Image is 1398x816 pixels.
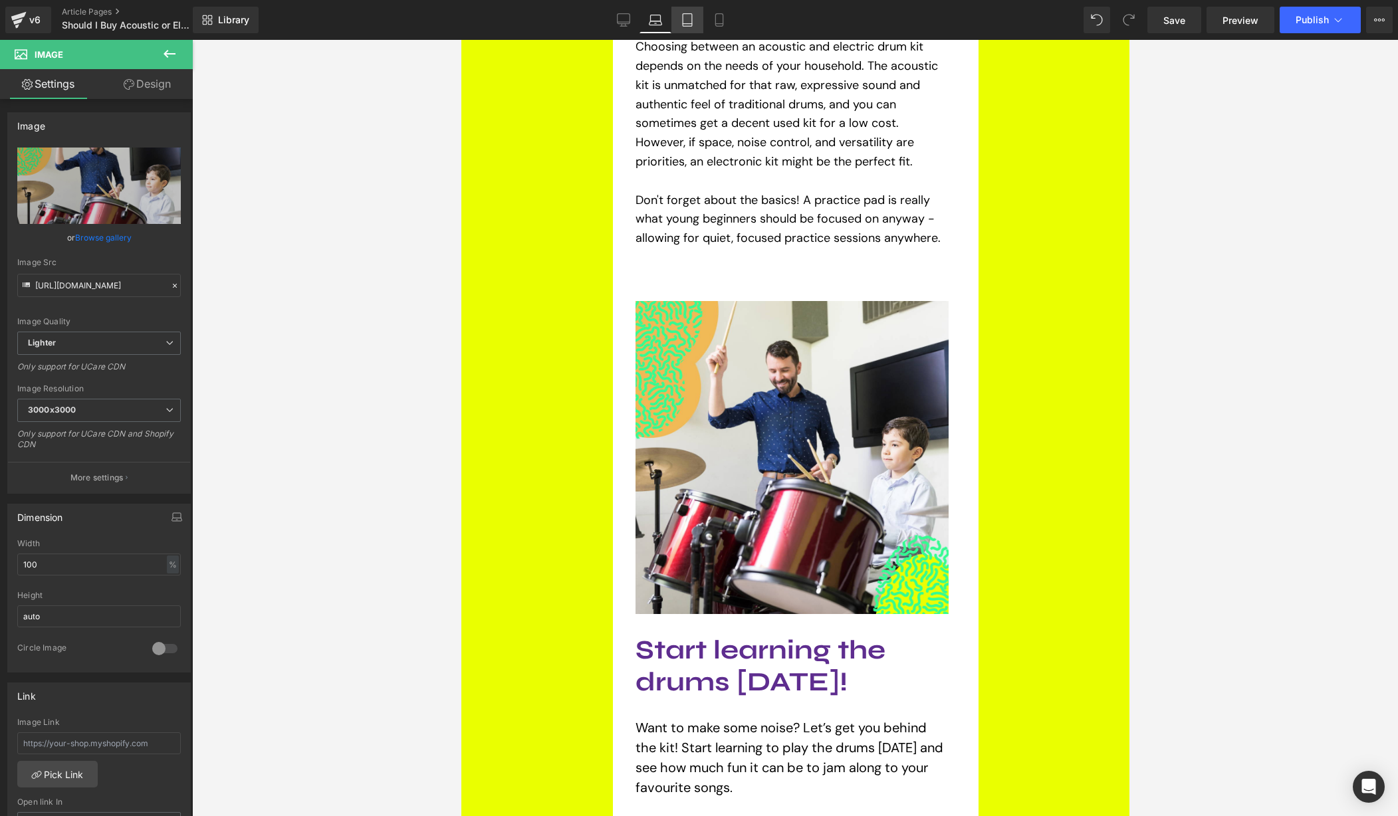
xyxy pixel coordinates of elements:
[193,7,259,33] a: New Library
[1207,7,1274,33] a: Preview
[608,7,640,33] a: Desktop
[8,462,190,493] button: More settings
[27,11,43,29] div: v6
[174,679,482,756] span: Want to make some noise? Let’s get you behind the kit! Start learning to play the drums [DATE] an...
[703,7,735,33] a: Mobile
[1296,15,1329,25] span: Publish
[174,151,487,208] p: Don't forget about the basics! A practice pad is really what young beginners should be focused on...
[17,643,139,657] div: Circle Image
[62,20,189,31] span: Should I Buy Acoustic or Electronic Drums?
[17,683,36,702] div: Link
[17,361,181,381] div: Only support for UCare CDN
[17,274,181,297] input: Link
[1353,771,1385,803] div: Open Intercom Messenger
[17,504,63,523] div: Dimension
[99,69,195,99] a: Design
[5,7,51,33] a: v6
[1366,7,1393,33] button: More
[1084,7,1110,33] button: Undo
[17,231,181,245] div: or
[70,472,124,484] p: More settings
[17,732,181,754] input: https://your-shop.myshopify.com
[35,49,63,60] span: Image
[17,605,181,627] input: auto
[17,539,181,548] div: Width
[1223,13,1258,27] span: Preview
[17,797,181,807] div: Open link In
[17,384,181,393] div: Image Resolution
[1280,7,1361,33] button: Publish
[17,591,181,600] div: Height
[640,7,671,33] a: Laptop
[28,405,76,415] b: 3000x3000
[671,7,703,33] a: Tablet
[75,226,132,249] a: Browse gallery
[17,113,45,132] div: Image
[167,556,179,573] div: %
[17,718,181,727] div: Image Link
[17,429,181,459] div: Only support for UCare CDN and Shopify CDN
[28,338,56,348] b: Lighter
[1163,13,1185,27] span: Save
[17,258,181,267] div: Image Src
[174,594,487,658] h1: Start learning the drums [DATE]!
[17,761,98,787] a: Pick Link
[218,14,249,26] span: Library
[17,317,181,326] div: Image Quality
[1115,7,1142,33] button: Redo
[62,7,215,17] a: Article Pages
[17,554,181,575] input: auto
